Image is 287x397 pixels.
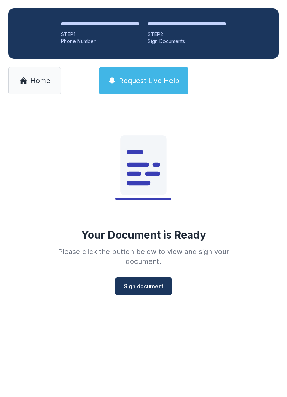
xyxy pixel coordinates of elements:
[43,247,244,266] div: Please click the button below to view and sign your document.
[61,31,139,38] div: STEP 1
[124,282,163,290] span: Sign document
[61,38,139,45] div: Phone Number
[148,31,226,38] div: STEP 2
[81,229,206,241] div: Your Document is Ready
[119,76,180,86] span: Request Live Help
[30,76,50,86] span: Home
[148,38,226,45] div: Sign Documents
